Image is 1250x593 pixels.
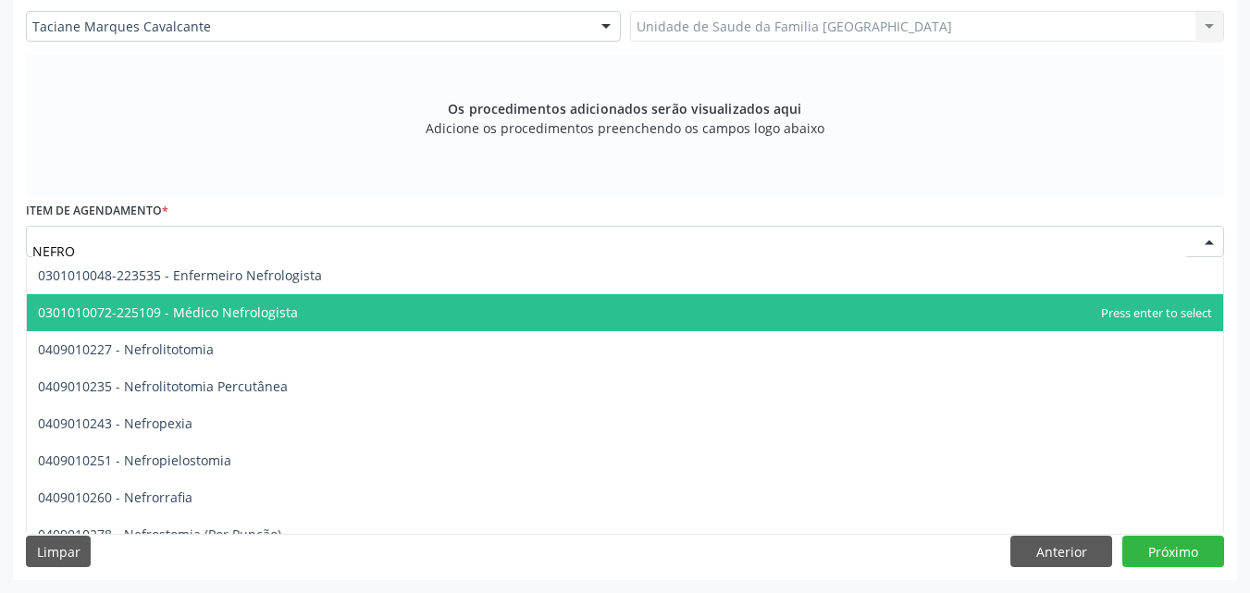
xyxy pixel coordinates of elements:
[38,451,231,469] span: 0409010251 - Nefropielostomia
[1122,536,1224,567] button: Próximo
[38,340,214,358] span: 0409010227 - Nefrolitotomia
[448,99,801,118] span: Os procedimentos adicionados serão visualizados aqui
[32,232,1186,269] input: Buscar por procedimento
[426,118,824,138] span: Adicione os procedimentos preenchendo os campos logo abaixo
[38,414,192,432] span: 0409010243 - Nefropexia
[38,377,288,395] span: 0409010235 - Nefrolitotomia Percutânea
[38,266,322,284] span: 0301010048-223535 - Enfermeiro Nefrologista
[38,525,281,543] span: 0409010278 - Nefrostomia (Por Punção)
[38,303,298,321] span: 0301010072-225109 - Médico Nefrologista
[1010,536,1112,567] button: Anterior
[26,197,168,226] label: Item de agendamento
[32,18,583,36] span: Taciane Marques Cavalcante
[38,488,192,506] span: 0409010260 - Nefrorrafia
